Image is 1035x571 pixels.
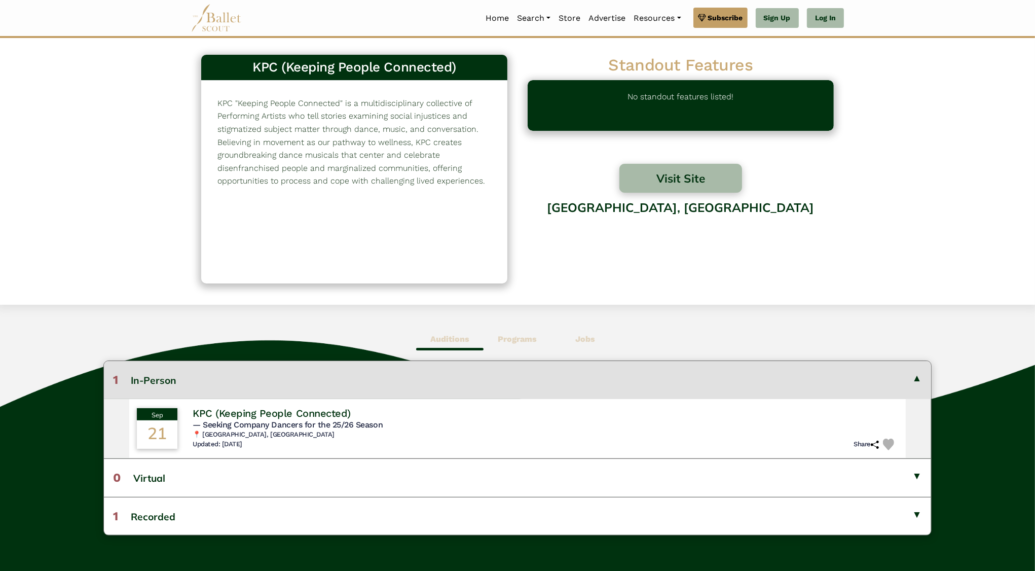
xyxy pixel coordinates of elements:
a: Sign Up [756,8,799,28]
b: Jobs [575,334,595,344]
div: 21 [137,420,177,449]
a: Log In [807,8,844,28]
h6: 📍 [GEOGRAPHIC_DATA], [GEOGRAPHIC_DATA] [193,431,898,439]
p: KPC "Keeping People Connected" is a multidisciplinary collective of Performing Artists who tell s... [217,97,491,188]
button: 1In-Person [104,361,931,399]
img: gem.svg [698,12,706,23]
p: No standout features listed! [628,90,734,121]
div: Sep [137,408,177,420]
a: Resources [630,8,685,29]
h3: KPC (Keeping People Connected) [209,59,499,76]
button: Visit Site [619,164,742,193]
span: 0 [113,471,121,485]
h2: Standout Features [528,55,834,76]
h6: Share [854,440,879,449]
h4: KPC (Keeping People Connected) [193,407,351,420]
span: Subscribe [708,12,743,23]
div: [GEOGRAPHIC_DATA], [GEOGRAPHIC_DATA] [528,193,834,273]
button: 1Recorded [104,497,931,535]
a: Home [482,8,513,29]
a: Advertise [584,8,630,29]
button: 0Virtual [104,458,931,496]
span: 1 [113,373,118,387]
a: Search [513,8,555,29]
span: — Seeking Company Dancers for the 25/26 Season [193,420,383,430]
a: Subscribe [693,8,748,28]
b: Auditions [430,334,469,344]
a: Store [555,8,584,29]
h6: Updated: [DATE] [193,440,242,449]
span: 1 [113,509,118,523]
b: Programs [498,334,537,344]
